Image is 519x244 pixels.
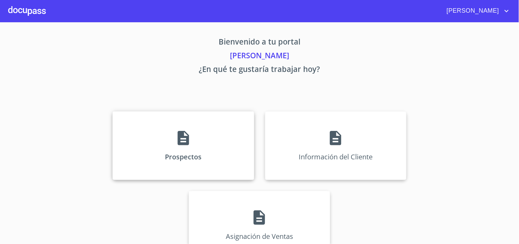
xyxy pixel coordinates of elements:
[442,5,511,16] button: account of current user
[299,152,373,161] p: Información del Cliente
[49,36,470,50] p: Bienvenido a tu portal
[49,63,470,77] p: ¿En qué te gustaría trabajar hoy?
[226,232,293,241] p: Asignación de Ventas
[49,50,470,63] p: [PERSON_NAME]
[442,5,503,16] span: [PERSON_NAME]
[165,152,202,161] p: Prospectos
